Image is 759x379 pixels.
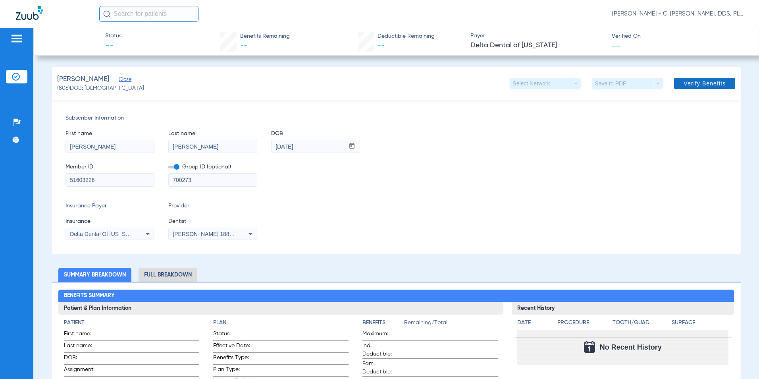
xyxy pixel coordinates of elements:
[64,330,103,340] span: First name:
[65,217,154,226] span: Insurance
[213,342,252,352] span: Effective Date:
[99,6,198,22] input: Search for patients
[57,74,109,84] span: [PERSON_NAME]
[16,6,43,20] img: Zuub Logo
[362,342,401,358] span: Ind. Deductible:
[64,354,103,364] span: DOB:
[64,342,103,352] span: Last name:
[168,163,257,171] span: Group ID (optional)
[584,341,595,353] img: Calendar
[672,319,728,330] app-breakdown-title: Surface
[58,268,131,282] li: Summary Breakdown
[470,32,605,40] span: Payer
[168,130,257,138] span: Last name
[512,302,734,315] h3: Recent History
[105,32,121,40] span: Status
[684,80,726,87] span: Verify Benefits
[672,319,728,327] h4: Surface
[139,268,197,282] li: Full Breakdown
[613,319,669,327] h4: Tooth/Quad
[674,78,735,89] button: Verify Benefits
[362,360,401,376] span: Fam. Deductible:
[362,319,404,330] app-breakdown-title: Benefits
[344,140,360,153] button: Open calendar
[168,217,257,226] span: Dentist
[57,84,144,93] span: (806) DOB: [DEMOGRAPHIC_DATA]
[103,10,110,17] img: Search Icon
[271,130,360,138] span: DOB
[362,319,404,327] h4: Benefits
[65,163,154,171] span: Member ID
[70,231,141,237] span: Delta Dental Of [US_STATE]
[600,343,662,351] span: No Recent History
[58,302,503,315] h3: Patient & Plan Information
[119,77,126,84] span: Close
[240,42,247,49] span: --
[213,365,252,376] span: Plan Type:
[612,41,620,50] span: --
[470,41,605,50] span: Delta Dental of [US_STATE]
[612,32,746,41] span: Verified On
[168,202,257,210] span: Provider
[65,130,154,138] span: First name
[557,319,610,330] app-breakdown-title: Procedure
[65,202,154,210] span: Insurance Payer
[213,354,252,364] span: Benefits Type:
[64,365,103,376] span: Assignment:
[173,231,251,237] span: [PERSON_NAME] 1881748390
[378,42,385,49] span: --
[378,32,435,41] span: Deductible Remaining
[65,114,727,122] span: Subscriber Information
[213,319,349,327] h4: Plan
[517,319,551,327] h4: Date
[613,319,669,330] app-breakdown-title: Tooth/Quad
[240,32,290,41] span: Benefits Remaining
[404,319,498,330] span: Remaining/Total
[10,34,23,43] img: hamburger-icon
[612,10,743,18] span: [PERSON_NAME] - C. [PERSON_NAME], DDS, PLLC dba [PERSON_NAME] Dentistry
[517,319,551,330] app-breakdown-title: Date
[105,41,121,52] span: --
[557,319,610,327] h4: Procedure
[213,330,252,340] span: Status:
[64,319,199,327] h4: Patient
[362,330,401,340] span: Maximum:
[58,290,734,302] h2: Benefits Summary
